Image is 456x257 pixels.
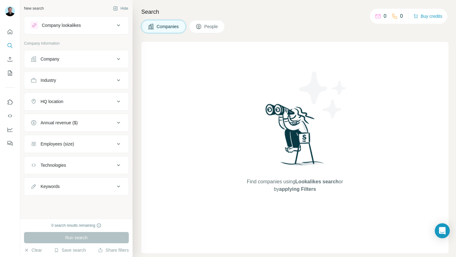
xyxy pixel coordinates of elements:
button: Employees (size) [24,136,129,151]
div: Keywords [41,183,60,190]
button: Buy credits [413,12,442,21]
span: Find companies using or by [245,178,345,193]
button: Enrich CSV [5,54,15,65]
div: Annual revenue ($) [41,120,78,126]
div: Employees (size) [41,141,74,147]
div: HQ location [41,98,63,105]
button: Feedback [5,138,15,149]
div: 0 search results remaining [51,223,102,228]
span: Companies [157,23,179,30]
img: Surfe Illustration - Stars [295,67,351,123]
div: Company [41,56,59,62]
button: Annual revenue ($) [24,115,129,130]
button: Industry [24,73,129,88]
button: Search [5,40,15,51]
span: applying Filters [279,186,316,192]
button: Use Surfe API [5,110,15,121]
button: My lists [5,67,15,79]
p: 0 [384,12,386,20]
p: Company information [24,41,129,46]
button: HQ location [24,94,129,109]
button: Share filters [98,247,129,253]
div: Company lookalikes [42,22,81,28]
h4: Search [141,7,449,16]
p: 0 [400,12,403,20]
img: Surfe Illustration - Woman searching with binoculars [263,102,327,172]
button: Technologies [24,158,129,173]
button: Dashboard [5,124,15,135]
div: Open Intercom Messenger [435,223,450,238]
div: Technologies [41,162,66,168]
div: Industry [41,77,56,83]
button: Save search [54,247,86,253]
button: Clear [24,247,42,253]
button: Company [24,52,129,67]
button: Hide [109,4,133,13]
button: Keywords [24,179,129,194]
button: Company lookalikes [24,18,129,33]
button: Use Surfe on LinkedIn [5,96,15,108]
div: New search [24,6,44,11]
span: People [204,23,219,30]
img: Avatar [5,6,15,16]
button: Quick start [5,26,15,37]
span: Lookalikes search [295,179,339,184]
